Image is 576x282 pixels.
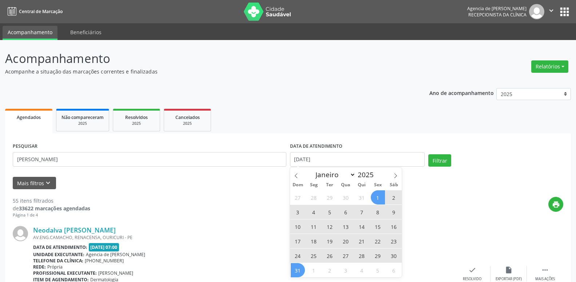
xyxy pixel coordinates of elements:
[548,197,563,212] button: print
[290,183,306,187] span: Dom
[531,60,568,73] button: Relatórios
[387,249,401,263] span: Agosto 30, 2025
[552,200,560,208] i: print
[496,277,522,282] div: Exportar (PDF)
[5,68,401,75] p: Acompanhe a situação das marcações correntes e finalizadas
[33,258,83,264] b: Telefone da clínica:
[19,205,90,212] strong: 33622 marcações agendadas
[322,183,338,187] span: Ter
[307,190,321,204] span: Julho 28, 2025
[428,154,451,167] button: Filtrar
[33,226,116,234] a: Neodalva [PERSON_NAME]
[339,205,353,219] span: Agosto 6, 2025
[468,266,476,274] i: check
[125,114,148,120] span: Resolvidos
[371,249,385,263] span: Agosto 29, 2025
[544,4,558,19] button: 
[387,263,401,277] span: Setembro 6, 2025
[541,266,549,274] i: 
[339,219,353,234] span: Agosto 13, 2025
[387,190,401,204] span: Agosto 2, 2025
[323,263,337,277] span: Setembro 2, 2025
[61,121,104,126] div: 2025
[13,226,28,241] img: img
[339,249,353,263] span: Agosto 27, 2025
[429,88,494,97] p: Ano de acompanhamento
[307,263,321,277] span: Setembro 1, 2025
[467,5,527,12] div: Agencia de [PERSON_NAME]
[323,219,337,234] span: Agosto 12, 2025
[307,249,321,263] span: Agosto 25, 2025
[291,249,305,263] span: Agosto 24, 2025
[323,234,337,248] span: Agosto 19, 2025
[169,121,206,126] div: 2025
[307,205,321,219] span: Agosto 4, 2025
[33,264,46,270] b: Rede:
[355,263,369,277] span: Setembro 4, 2025
[468,12,527,18] span: Recepcionista da clínica
[306,183,322,187] span: Seg
[33,251,84,258] b: Unidade executante:
[13,177,56,190] button: Mais filtroskeyboard_arrow_down
[371,219,385,234] span: Agosto 15, 2025
[529,4,544,19] img: img
[291,234,305,248] span: Agosto 17, 2025
[17,114,41,120] span: Agendados
[463,277,481,282] div: Resolvido
[33,244,87,250] b: Data de atendimento:
[291,219,305,234] span: Agosto 10, 2025
[307,234,321,248] span: Agosto 18, 2025
[85,258,124,264] span: [PHONE_NUMBER]
[5,5,63,17] a: Central de Marcação
[13,204,90,212] div: de
[387,205,401,219] span: Agosto 9, 2025
[558,5,571,18] button: apps
[323,249,337,263] span: Agosto 26, 2025
[505,266,513,274] i: insert_drive_file
[3,26,57,40] a: Acompanhamento
[86,251,145,258] span: Agencia de [PERSON_NAME]
[290,152,425,167] input: Selecione um intervalo
[33,234,454,241] div: AV.ENG.CAMACHO, RENACENSA, OURICURI - PE
[33,270,97,276] b: Profissional executante:
[387,219,401,234] span: Agosto 16, 2025
[339,263,353,277] span: Setembro 3, 2025
[175,114,200,120] span: Cancelados
[61,114,104,120] span: Não compareceram
[354,183,370,187] span: Qui
[323,205,337,219] span: Agosto 5, 2025
[355,249,369,263] span: Agosto 28, 2025
[291,263,305,277] span: Agosto 31, 2025
[339,190,353,204] span: Julho 30, 2025
[371,263,385,277] span: Setembro 5, 2025
[65,26,107,39] a: Beneficiários
[355,170,380,179] input: Year
[118,121,155,126] div: 2025
[371,205,385,219] span: Agosto 8, 2025
[44,179,52,187] i: keyboard_arrow_down
[291,205,305,219] span: Agosto 3, 2025
[355,234,369,248] span: Agosto 21, 2025
[387,234,401,248] span: Agosto 23, 2025
[19,8,63,15] span: Central de Marcação
[13,141,37,152] label: PESQUISAR
[312,170,356,180] select: Month
[5,49,401,68] p: Acompanhamento
[291,190,305,204] span: Julho 27, 2025
[371,234,385,248] span: Agosto 22, 2025
[13,152,286,167] input: Nome, código do beneficiário ou CPF
[290,141,342,152] label: DATA DE ATENDIMENTO
[355,190,369,204] span: Julho 31, 2025
[13,212,90,218] div: Página 1 de 4
[339,234,353,248] span: Agosto 20, 2025
[13,197,90,204] div: 55 itens filtrados
[386,183,402,187] span: Sáb
[307,219,321,234] span: Agosto 11, 2025
[371,190,385,204] span: Agosto 1, 2025
[355,205,369,219] span: Agosto 7, 2025
[323,190,337,204] span: Julho 29, 2025
[98,270,133,276] span: [PERSON_NAME]
[547,7,555,15] i: 
[535,277,555,282] div: Mais ações
[47,264,63,270] span: Própria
